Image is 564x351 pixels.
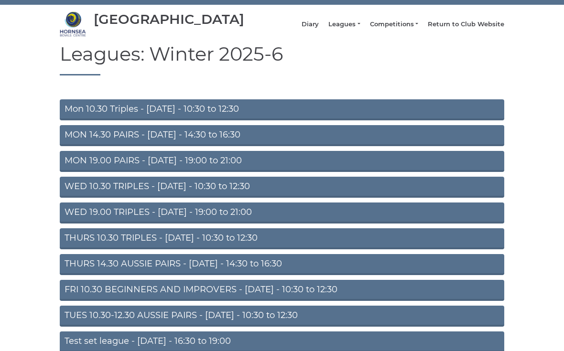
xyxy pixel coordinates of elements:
a: WED 10.30 TRIPLES - [DATE] - 10:30 to 12:30 [60,177,504,198]
h1: Leagues: Winter 2025-6 [60,43,504,75]
a: MON 14.30 PAIRS - [DATE] - 14:30 to 16:30 [60,125,504,146]
a: Diary [302,20,319,29]
a: TUES 10.30-12.30 AUSSIE PAIRS - [DATE] - 10:30 to 12:30 [60,306,504,327]
a: Leagues [328,20,360,29]
div: [GEOGRAPHIC_DATA] [94,12,244,27]
a: THURS 10.30 TRIPLES - [DATE] - 10:30 to 12:30 [60,228,504,249]
a: Mon 10.30 Triples - [DATE] - 10:30 to 12:30 [60,99,504,120]
a: THURS 14.30 AUSSIE PAIRS - [DATE] - 14:30 to 16:30 [60,254,504,275]
a: Competitions [370,20,418,29]
a: Return to Club Website [428,20,504,29]
a: MON 19.00 PAIRS - [DATE] - 19:00 to 21:00 [60,151,504,172]
a: FRI 10.30 BEGINNERS AND IMPROVERS - [DATE] - 10:30 to 12:30 [60,280,504,301]
a: WED 19.00 TRIPLES - [DATE] - 19:00 to 21:00 [60,202,504,223]
img: Hornsea Bowls Centre [60,11,86,37]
